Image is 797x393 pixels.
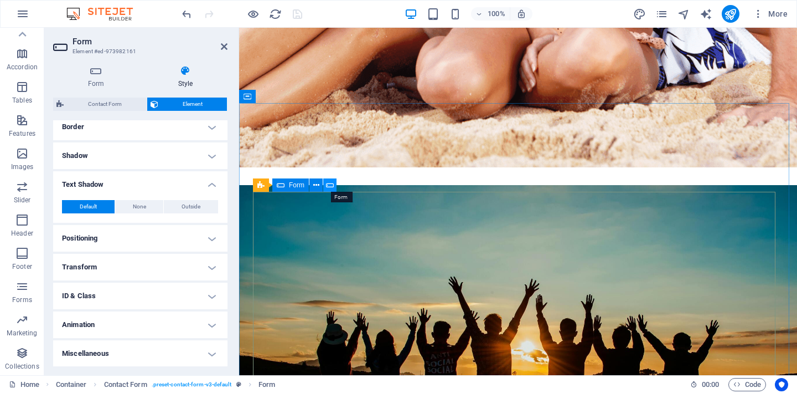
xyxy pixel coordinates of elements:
h3: Element #ed-973982161 [73,47,205,57]
nav: breadcrumb [56,378,276,391]
h4: Shadow [53,142,227,169]
span: 00 00 [702,378,719,391]
mark: Form [331,192,353,202]
i: Reload page [269,8,282,21]
i: Undo: Change text (Ctrl+Z) [180,8,193,21]
button: Element [147,98,227,111]
h4: Text Shadow [53,171,227,191]
button: None [115,200,164,213]
h4: Transform [53,254,227,280]
button: Contact Form [53,98,147,111]
i: On resize automatically adjust zoom level to fit chosen device. [516,9,526,19]
img: Editor Logo [64,7,147,21]
i: AI Writer [700,8,712,21]
p: Features [9,129,35,138]
p: Marketing [7,329,37,338]
h2: Form [73,37,227,47]
span: Form [289,182,304,188]
h4: Positioning [53,225,227,252]
span: Default [80,200,97,213]
p: Forms [12,295,32,304]
button: Default [62,200,115,213]
button: design [633,7,646,21]
button: text_generator [700,7,713,21]
p: Tables [12,96,32,105]
h6: 100% [488,7,505,21]
span: Contact Form [67,98,143,111]
span: More [753,8,788,19]
span: Outside [182,200,200,213]
span: Element [162,98,224,111]
p: Footer [12,262,32,271]
p: Collections [5,362,39,371]
button: navigator [677,7,691,21]
button: Usercentrics [775,378,788,391]
a: Click to cancel selection. Double-click to open Pages [9,378,39,391]
button: publish [722,5,739,23]
button: pages [655,7,669,21]
span: Code [733,378,761,391]
p: Accordion [7,63,38,72]
span: : [710,380,711,389]
h4: Miscellaneous [53,340,227,367]
h4: Animation [53,312,227,338]
p: Images [11,162,34,171]
p: Slider [14,196,31,205]
span: None [133,200,146,213]
h6: Session time [690,378,720,391]
p: Header [11,229,33,238]
span: Click to select. Double-click to edit [258,378,275,391]
h4: ID & Class [53,283,227,309]
button: Outside [164,200,218,213]
i: Publish [724,8,737,21]
button: Click here to leave preview mode and continue editing [246,7,260,21]
button: 100% [471,7,510,21]
button: Code [728,378,766,391]
button: undo [180,7,193,21]
i: This element is a customizable preset [236,381,241,387]
h4: Border [53,114,227,140]
h4: Form [53,65,143,89]
span: Click to select. Double-click to edit [56,378,87,391]
button: reload [268,7,282,21]
h4: Style [143,65,227,89]
i: Design (Ctrl+Alt+Y) [633,8,646,21]
i: Pages (Ctrl+Alt+S) [655,8,668,21]
span: Click to select. Double-click to edit [104,378,147,391]
span: . preset-contact-form-v3-default [152,378,232,391]
button: More [748,5,792,23]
